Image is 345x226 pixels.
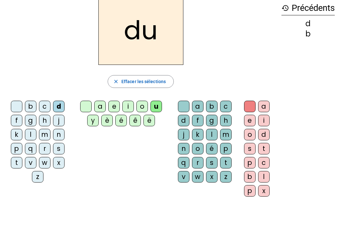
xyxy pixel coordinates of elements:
[25,143,36,154] div: q
[206,157,218,168] div: s
[244,157,256,168] div: p
[39,157,50,168] div: w
[206,115,218,126] div: g
[129,115,141,126] div: ê
[192,143,203,154] div: o
[192,115,203,126] div: f
[11,157,22,168] div: t
[178,143,189,154] div: n
[53,101,65,112] div: d
[281,20,335,27] div: d
[258,143,270,154] div: t
[53,129,65,140] div: n
[113,79,119,84] mat-icon: close
[32,171,43,183] div: z
[178,129,189,140] div: j
[178,115,189,126] div: d
[258,129,270,140] div: d
[143,115,155,126] div: ë
[220,157,232,168] div: t
[192,157,203,168] div: r
[281,30,335,38] div: b
[121,78,166,85] span: Effacer les sélections
[206,143,218,154] div: é
[206,101,218,112] div: b
[220,101,232,112] div: c
[25,101,36,112] div: b
[94,101,106,112] div: a
[192,101,203,112] div: a
[244,143,256,154] div: s
[258,171,270,183] div: l
[11,143,22,154] div: p
[25,157,36,168] div: v
[258,157,270,168] div: c
[39,129,50,140] div: m
[244,185,256,197] div: p
[178,157,189,168] div: q
[206,171,218,183] div: x
[53,143,65,154] div: s
[53,157,65,168] div: x
[281,1,335,15] h3: Précédents
[25,115,36,126] div: g
[244,115,256,126] div: e
[150,101,162,112] div: u
[244,171,256,183] div: b
[206,129,218,140] div: l
[39,143,50,154] div: r
[39,115,50,126] div: h
[192,129,203,140] div: k
[258,115,270,126] div: i
[39,101,50,112] div: c
[108,75,174,88] button: Effacer les sélections
[108,101,120,112] div: e
[281,4,289,12] mat-icon: history
[25,129,36,140] div: l
[220,129,232,140] div: m
[258,101,270,112] div: a
[220,143,232,154] div: p
[220,171,232,183] div: z
[192,171,203,183] div: w
[122,101,134,112] div: i
[11,115,22,126] div: f
[136,101,148,112] div: o
[53,115,65,126] div: j
[87,115,99,126] div: y
[244,129,256,140] div: o
[178,171,189,183] div: v
[220,115,232,126] div: h
[258,185,270,197] div: x
[11,129,22,140] div: k
[101,115,113,126] div: è
[115,115,127,126] div: é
